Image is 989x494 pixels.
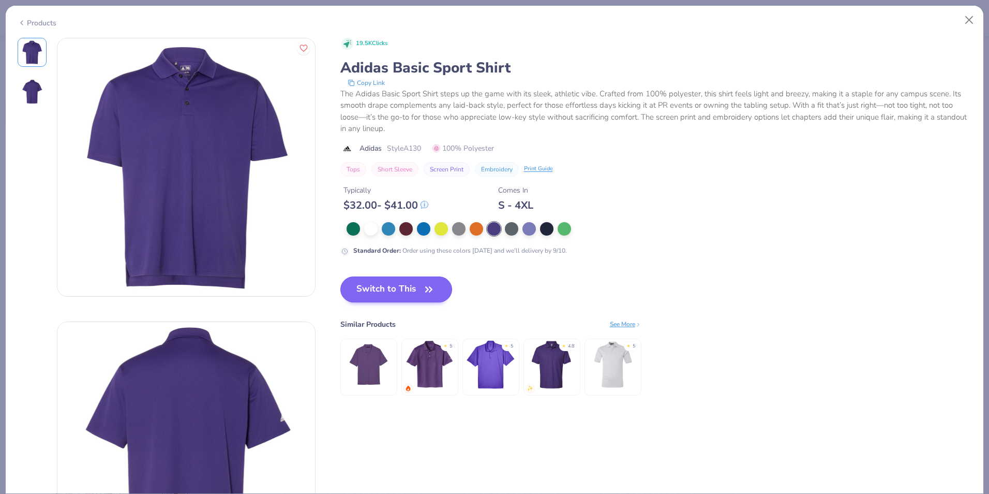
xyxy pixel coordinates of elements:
[498,199,533,212] div: S - 4XL
[359,143,382,154] span: Adidas
[57,38,315,296] img: Front
[524,165,553,173] div: Print Guide
[504,343,508,347] div: ★
[466,340,515,389] img: UltraClub Men's Cool & Dry Mesh Pique Polo
[511,343,513,350] div: 5
[449,343,452,350] div: 5
[343,185,428,196] div: Typically
[340,144,354,153] img: brand logo
[443,343,447,347] div: ★
[340,88,972,135] div: The Adidas Basic Sport Shirt steps up the game with its sleek, athletic vibe. Crafted from 100% p...
[340,162,366,177] button: Tops
[340,58,972,78] div: Adidas Basic Sport Shirt
[424,162,470,177] button: Screen Print
[387,143,421,154] span: Style A130
[344,340,393,389] img: Harriton Men's Advantage Snag Protection Plus Polo
[344,78,388,88] button: copy to clipboard
[356,39,387,48] span: 19.5K Clicks
[405,385,411,391] img: trending.gif
[432,143,494,154] span: 100% Polyester
[568,343,574,350] div: 4.8
[18,18,56,28] div: Products
[343,199,428,212] div: $ 32.00 - $ 41.00
[405,340,454,389] img: Nike Tech Basic Dri-FIT Polo
[20,40,44,65] img: Front
[297,41,310,55] button: Like
[633,343,635,350] div: 5
[340,319,396,330] div: Similar Products
[527,340,576,389] img: Gildan Adult 6 Oz. 50/50 Jersey Polo
[562,343,566,347] div: ★
[353,246,401,255] strong: Standard Order :
[371,162,418,177] button: Short Sleeve
[498,185,533,196] div: Comes In
[626,343,631,347] div: ★
[340,277,453,302] button: Switch to This
[610,319,641,329] div: See More
[475,162,519,177] button: Embroidery
[20,79,44,104] img: Back
[527,385,533,391] img: newest.gif
[353,246,567,255] div: Order using these colors [DATE] and we’ll delivery by 9/10.
[588,340,637,389] img: Jerzees Adult 5.6 Oz. Spotshield Jersey Polo
[960,10,979,30] button: Close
